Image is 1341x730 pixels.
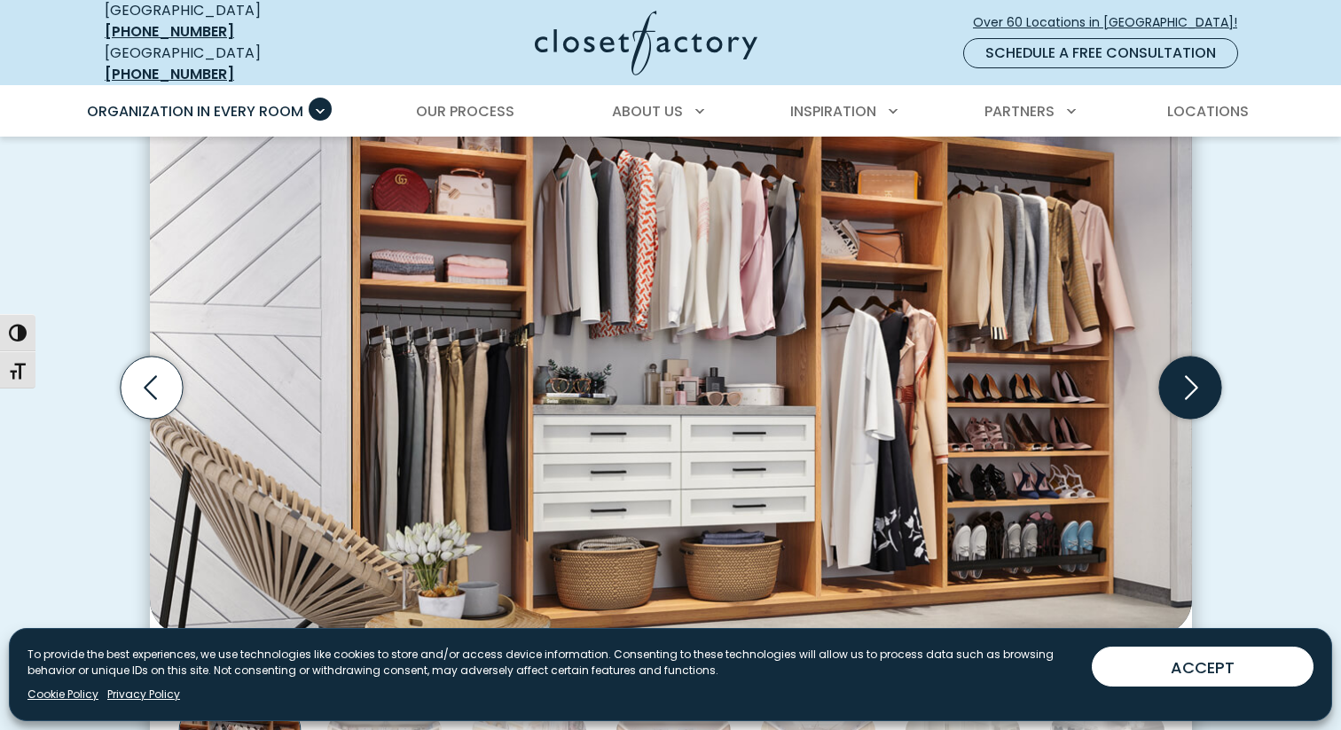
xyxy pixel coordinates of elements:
[972,7,1252,38] a: Over 60 Locations in [GEOGRAPHIC_DATA]!
[1167,101,1249,122] span: Locations
[984,101,1055,122] span: Partners
[27,647,1078,679] p: To provide the best experiences, we use technologies like cookies to store and/or access device i...
[150,91,1192,634] img: Reach-in closet with Two-tone system with Rustic Cherry structure and White Shaker drawer fronts....
[1092,647,1314,687] button: ACCEPT
[105,43,362,85] div: [GEOGRAPHIC_DATA]
[973,13,1251,32] span: Over 60 Locations in [GEOGRAPHIC_DATA]!
[790,101,876,122] span: Inspiration
[612,101,683,122] span: About Us
[1152,349,1228,426] button: Next slide
[114,349,190,426] button: Previous slide
[87,101,303,122] span: Organization in Every Room
[74,87,1266,137] nav: Primary Menu
[535,11,757,75] img: Closet Factory Logo
[105,21,234,42] a: [PHONE_NUMBER]
[416,101,514,122] span: Our Process
[27,687,98,703] a: Cookie Policy
[963,38,1238,68] a: Schedule a Free Consultation
[105,64,234,84] a: [PHONE_NUMBER]
[107,687,180,703] a: Privacy Policy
